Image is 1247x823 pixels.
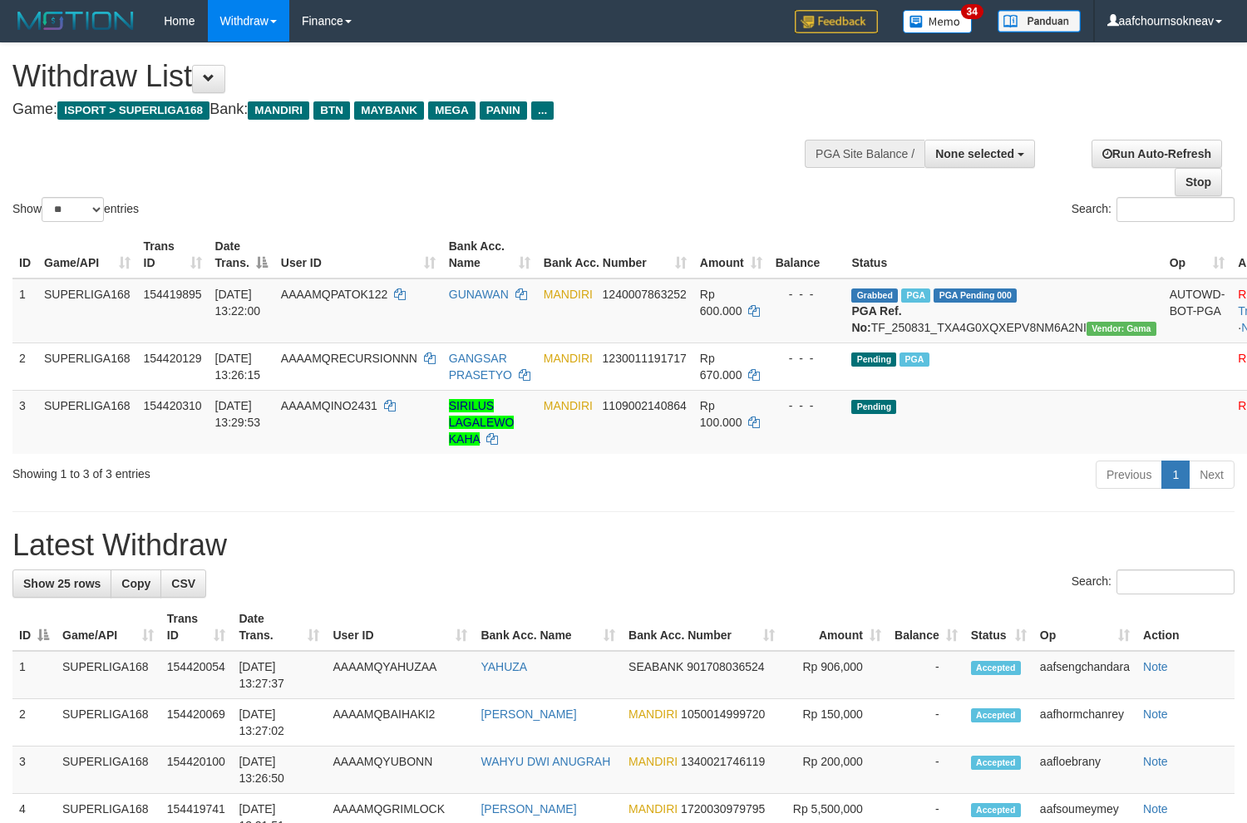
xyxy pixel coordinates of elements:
td: aafloebrany [1033,747,1136,794]
label: Search: [1072,569,1235,594]
a: Note [1143,802,1168,816]
th: User ID: activate to sort column ascending [274,231,442,278]
td: - [888,747,964,794]
td: AAAAMQYAHUZAA [326,651,474,699]
th: Status [845,231,1162,278]
b: PGA Ref. No: [851,304,901,334]
span: PANIN [480,101,527,120]
a: GANGSAR PRASETYO [449,352,512,382]
th: Date Trans.: activate to sort column ascending [232,604,326,651]
td: 154420100 [160,747,233,794]
span: Rp 100.000 [700,399,742,429]
span: None selected [935,147,1014,160]
span: Accepted [971,803,1021,817]
span: PGA Pending [934,288,1017,303]
span: Copy 1230011191717 to clipboard [603,352,687,365]
th: Trans ID: activate to sort column ascending [160,604,233,651]
th: Op: activate to sort column ascending [1163,231,1232,278]
a: Note [1143,660,1168,673]
th: Bank Acc. Name: activate to sort column ascending [474,604,622,651]
span: MANDIRI [544,399,593,412]
img: Feedback.jpg [795,10,878,33]
a: Run Auto-Refresh [1092,140,1222,168]
h4: Game: Bank: [12,101,815,118]
th: Date Trans.: activate to sort column descending [209,231,274,278]
span: Accepted [971,708,1021,722]
td: SUPERLIGA168 [37,278,137,343]
td: Rp 906,000 [781,651,888,699]
img: panduan.png [998,10,1081,32]
td: SUPERLIGA168 [56,747,160,794]
span: MAYBANK [354,101,424,120]
th: Trans ID: activate to sort column ascending [137,231,209,278]
th: ID [12,231,37,278]
span: MANDIRI [544,352,593,365]
td: SUPERLIGA168 [37,343,137,390]
span: SEABANK [628,660,683,673]
td: 154420054 [160,651,233,699]
td: SUPERLIGA168 [56,651,160,699]
th: Game/API: activate to sort column ascending [37,231,137,278]
span: AAAAMQRECURSIONNN [281,352,417,365]
a: Stop [1175,168,1222,196]
a: SIRILUS LAGALEWO KAHA [449,399,515,446]
span: Copy 1720030979795 to clipboard [681,802,765,816]
th: Status: activate to sort column ascending [964,604,1033,651]
td: Rp 200,000 [781,747,888,794]
input: Search: [1116,569,1235,594]
label: Search: [1072,197,1235,222]
span: Marked by aafsoumeymey [900,352,929,367]
a: Note [1143,707,1168,721]
span: Show 25 rows [23,577,101,590]
span: BTN [313,101,350,120]
span: [DATE] 13:22:00 [215,288,261,318]
span: Copy [121,577,150,590]
td: AAAAMQBAIHAKI2 [326,699,474,747]
th: Balance: activate to sort column ascending [888,604,964,651]
span: [DATE] 13:29:53 [215,399,261,429]
td: Rp 150,000 [781,699,888,747]
a: Note [1143,755,1168,768]
select: Showentries [42,197,104,222]
span: Pending [851,400,896,414]
td: AUTOWD-BOT-PGA [1163,278,1232,343]
td: - [888,651,964,699]
td: 3 [12,390,37,454]
span: CSV [171,577,195,590]
td: [DATE] 13:26:50 [232,747,326,794]
th: Op: activate to sort column ascending [1033,604,1136,651]
th: Bank Acc. Number: activate to sort column ascending [537,231,693,278]
span: 154420310 [144,399,202,412]
span: Copy 1109002140864 to clipboard [603,399,687,412]
h1: Withdraw List [12,60,815,93]
td: [DATE] 13:27:37 [232,651,326,699]
td: 1 [12,278,37,343]
th: Bank Acc. Number: activate to sort column ascending [622,604,781,651]
span: Rp 670.000 [700,352,742,382]
span: Pending [851,352,896,367]
a: 1 [1161,461,1190,489]
th: ID: activate to sort column descending [12,604,56,651]
span: Copy 901708036524 to clipboard [687,660,764,673]
div: - - - [776,286,839,303]
img: Button%20Memo.svg [903,10,973,33]
label: Show entries [12,197,139,222]
a: Copy [111,569,161,598]
span: AAAAMQINO2431 [281,399,377,412]
td: 154420069 [160,699,233,747]
span: ... [531,101,554,120]
a: YAHUZA [481,660,527,673]
th: Amount: activate to sort column ascending [781,604,888,651]
a: [PERSON_NAME] [481,802,576,816]
td: aafsengchandara [1033,651,1136,699]
span: MANDIRI [544,288,593,301]
div: Showing 1 to 3 of 3 entries [12,459,507,482]
input: Search: [1116,197,1235,222]
span: MANDIRI [628,707,678,721]
a: Show 25 rows [12,569,111,598]
span: [DATE] 13:26:15 [215,352,261,382]
span: Accepted [971,661,1021,675]
a: [PERSON_NAME] [481,707,576,721]
a: Previous [1096,461,1162,489]
span: MEGA [428,101,476,120]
